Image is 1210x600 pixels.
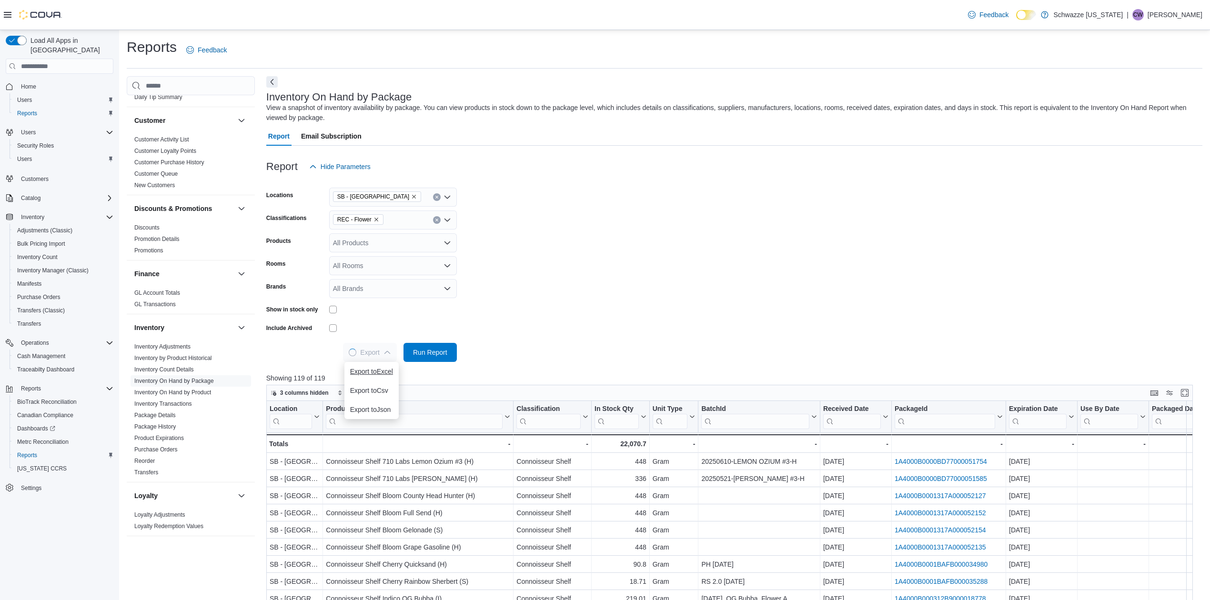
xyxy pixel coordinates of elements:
button: Manifests [10,277,117,290]
label: Brands [266,283,286,290]
button: Reports [17,383,45,394]
span: Washington CCRS [13,463,113,474]
span: Manifests [17,280,41,288]
h3: Finance [134,269,160,279]
a: Purchase Orders [134,446,178,453]
nav: Complex example [6,76,113,520]
button: Inventory [17,211,48,223]
div: - [1080,438,1146,450]
span: Home [21,83,36,90]
span: Cash Management [17,352,65,360]
span: Traceabilty Dashboard [13,364,113,375]
a: Inventory Adjustments [134,343,191,350]
a: Home [17,81,40,92]
div: Connoisseur Shelf [516,456,588,467]
a: Customers [17,173,52,185]
span: Customer Queue [134,170,178,178]
a: Package Details [134,412,176,419]
div: - [823,438,888,450]
div: In Stock Qty [595,405,639,414]
button: Bulk Pricing Import [10,237,117,250]
span: Users [17,155,32,163]
a: Loyalty Redemption Values [134,523,203,530]
a: Customer Loyalty Points [134,148,196,154]
span: Inventory Count [13,251,113,263]
span: SB - Belmar [333,191,421,202]
p: Schwazze [US_STATE] [1053,9,1123,20]
span: Users [13,94,113,106]
span: Promotion Details [134,235,180,243]
a: Inventory by Product Historical [134,355,212,361]
span: CW [1133,9,1143,20]
button: Catalog [17,192,44,204]
h3: Customer [134,116,165,125]
span: Transfers [17,320,41,328]
span: Users [17,96,32,104]
span: Users [21,129,36,136]
span: Metrc Reconciliation [17,438,69,446]
button: Inventory [134,323,234,332]
button: Export toJson [344,400,399,419]
div: Cova Pay US [127,91,255,107]
div: Product [326,405,503,429]
button: 3 columns hidden [267,387,333,399]
label: Classifications [266,214,307,222]
button: Users [10,93,117,107]
button: Reports [2,382,117,395]
button: Loyalty [236,490,247,501]
span: Reports [17,383,113,394]
div: Connoisseur Shelf 710 Labs Lemon Ozium #3 (H) [326,456,510,467]
div: - [652,438,695,450]
a: Transfers [13,318,45,330]
a: Inventory On Hand by Package [134,378,214,384]
span: Reports [13,108,113,119]
span: BioTrack Reconciliation [17,398,77,406]
a: Canadian Compliance [13,410,77,421]
button: BatchId [701,405,817,429]
button: Discounts & Promotions [236,203,247,214]
div: Unit Type [652,405,687,429]
span: Discounts [134,224,160,231]
a: Feedback [182,40,231,60]
span: Security Roles [17,142,54,150]
button: Operations [2,336,117,350]
h3: OCM [134,545,150,554]
div: Expiration Date [1009,405,1067,414]
button: Hide Parameters [305,157,374,176]
span: GL Transactions [134,300,176,308]
span: Settings [17,482,113,494]
span: Dashboards [17,425,55,432]
button: Clear input [433,193,441,201]
button: Customer [134,116,234,125]
span: Export to Excel [350,368,393,375]
span: Export to Csv [350,387,393,394]
span: Inventory by Product Historical [134,354,212,362]
div: Received Date [823,405,881,429]
span: Inventory Manager (Classic) [17,267,89,274]
span: Customer Loyalty Points [134,147,196,155]
button: Export toCsv [344,381,399,400]
button: Keyboard shortcuts [1149,387,1160,399]
a: 1A4000B0001317A000052127 [895,492,986,500]
a: Loyalty Adjustments [134,511,185,518]
button: Classification [516,405,588,429]
div: 448 [595,456,646,467]
a: Dashboards [13,423,59,434]
button: PackageId [895,405,1003,429]
span: Inventory Transactions [134,400,192,408]
span: Purchase Orders [17,293,60,301]
a: Settings [17,482,45,494]
span: Inventory Adjustments [134,343,191,350]
button: Location [270,405,320,429]
button: Users [2,126,117,139]
button: Inventory Count [10,250,117,264]
span: BioTrack Reconciliation [13,396,113,408]
a: Cash Management [13,350,69,362]
p: | [1127,9,1129,20]
button: Product [326,405,510,429]
span: Inventory Count [17,253,58,261]
div: BatchId [701,405,809,414]
button: [US_STATE] CCRS [10,462,117,475]
h3: Loyalty [134,491,158,500]
button: LoadingExport [343,343,396,362]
